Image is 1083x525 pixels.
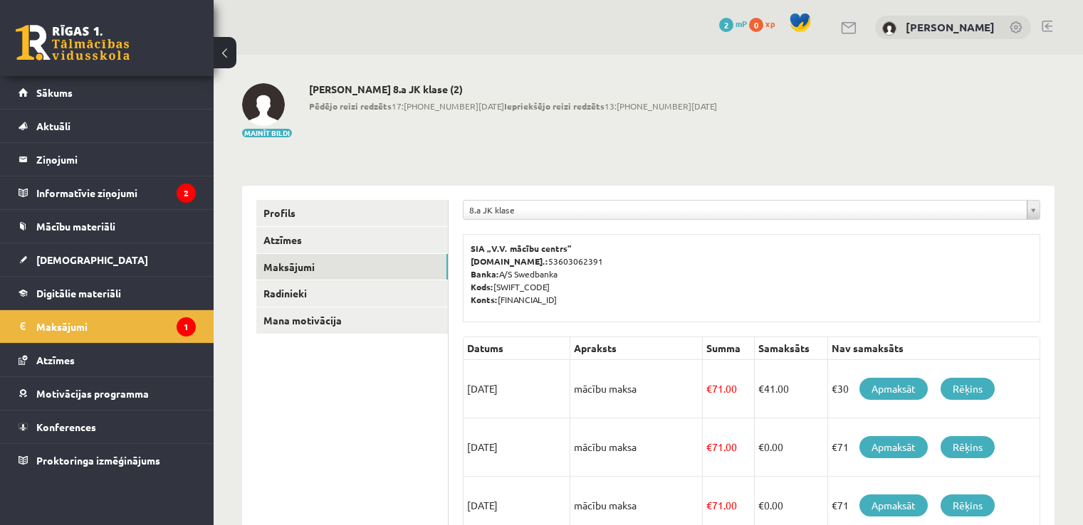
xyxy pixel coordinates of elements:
[19,143,196,176] a: Ziņojumi
[471,255,548,267] b: [DOMAIN_NAME].:
[36,120,70,132] span: Aktuāli
[256,280,448,307] a: Radinieki
[828,337,1040,360] th: Nav samaksāts
[256,200,448,226] a: Profils
[19,377,196,410] a: Motivācijas programma
[703,360,755,418] td: 71.00
[749,18,763,32] span: 0
[309,83,717,95] h2: [PERSON_NAME] 8.a JK klase (2)
[758,440,764,453] span: €
[36,143,196,176] legend: Ziņojumi
[36,354,75,366] span: Atzīmes
[828,418,1040,477] td: €71
[19,310,196,343] a: Maksājumi1
[859,436,928,458] a: Apmaksāt
[859,378,928,400] a: Apmaksāt
[471,281,493,292] b: Kods:
[758,499,764,511] span: €
[736,18,747,29] span: mP
[36,387,149,400] span: Motivācijas programma
[703,418,755,477] td: 71.00
[19,444,196,477] a: Proktoringa izmēģinājums
[828,360,1040,418] td: €30
[464,360,570,418] td: [DATE]
[755,360,828,418] td: 41.00
[309,100,717,112] span: 17:[PHONE_NUMBER][DATE] 13:[PHONE_NUMBER][DATE]
[464,418,570,477] td: [DATE]
[19,110,196,142] a: Aktuāli
[504,100,605,112] b: Iepriekšējo reizi redzēts
[19,410,196,443] a: Konferences
[765,18,775,29] span: xp
[177,184,196,203] i: 2
[906,20,995,34] a: [PERSON_NAME]
[758,382,764,395] span: €
[471,243,572,254] b: SIA „V.V. mācību centrs”
[471,294,498,305] b: Konts:
[19,76,196,109] a: Sākums
[309,100,392,112] b: Pēdējo reizi redzēts
[36,220,115,233] span: Mācību materiāli
[19,344,196,376] a: Atzīmes
[859,494,928,516] a: Apmaksāt
[941,436,995,458] a: Rēķins
[570,337,703,360] th: Apraksts
[464,337,570,360] th: Datums
[36,287,121,299] span: Digitālie materiāli
[242,129,292,137] button: Mainīt bildi
[36,454,160,467] span: Proktoringa izmēģinājums
[36,86,73,99] span: Sākums
[36,176,196,209] legend: Informatīvie ziņojumi
[471,268,499,280] b: Banka:
[570,418,703,477] td: mācību maksa
[469,201,1021,219] span: 8.a JK klase
[703,337,755,360] th: Summa
[719,18,733,32] span: 2
[256,307,448,334] a: Mana motivācija
[19,277,196,309] a: Digitālie materiāli
[19,243,196,276] a: [DEMOGRAPHIC_DATA]
[36,310,196,343] legend: Maksājumi
[719,18,747,29] a: 2 mP
[941,494,995,516] a: Rēķins
[19,176,196,209] a: Informatīvie ziņojumi2
[36,253,148,266] span: [DEMOGRAPHIC_DATA]
[242,83,285,126] img: Ruslans Ignatovs
[749,18,782,29] a: 0 xp
[256,227,448,253] a: Atzīmes
[882,21,896,36] img: Ruslans Ignatovs
[256,254,448,280] a: Maksājumi
[177,317,196,336] i: 1
[706,382,712,395] span: €
[464,201,1040,219] a: 8.a JK klase
[755,418,828,477] td: 0.00
[706,440,712,453] span: €
[706,499,712,511] span: €
[19,210,196,243] a: Mācību materiāli
[570,360,703,418] td: mācību maksa
[941,378,995,400] a: Rēķins
[16,25,130,60] a: Rīgas 1. Tālmācības vidusskola
[471,242,1032,306] p: 53603062391 A/S Swedbanka [SWIFT_CODE] [FINANCIAL_ID]
[36,420,96,433] span: Konferences
[755,337,828,360] th: Samaksāts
